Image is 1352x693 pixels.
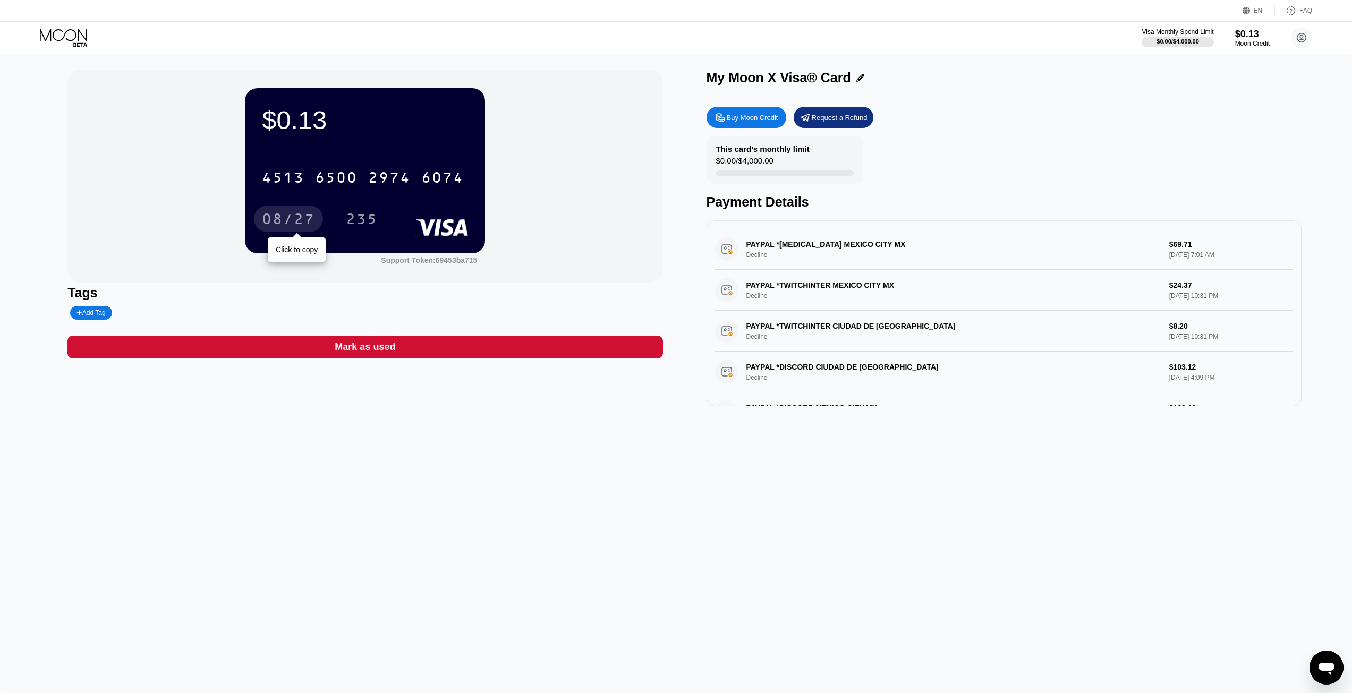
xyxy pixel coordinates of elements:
div: Support Token: 69453ba715 [381,256,477,264]
div: Request a Refund [812,113,868,122]
div: 08/27 [262,212,315,229]
div: $0.00 / $4,000.00 [1157,38,1199,45]
div: EN [1254,7,1263,14]
div: Click to copy [276,245,318,254]
div: 4513 [262,170,304,187]
div: My Moon X Visa® Card [707,70,851,85]
div: 235 [346,212,378,229]
div: 6500 [315,170,358,187]
div: Visa Monthly Spend Limit [1142,28,1213,36]
div: FAQ [1299,7,1312,14]
div: Tags [67,285,662,301]
div: Buy Moon Credit [727,113,778,122]
div: Visa Monthly Spend Limit$0.00/$4,000.00 [1142,28,1213,47]
div: Add Tag [76,309,105,316]
div: 235 [338,206,386,232]
div: 6074 [421,170,464,187]
div: $0.13 [1235,29,1270,40]
div: Buy Moon Credit [707,107,786,128]
div: 4513650029746074 [256,164,470,191]
div: Mark as used [335,341,395,353]
div: Support Token:69453ba715 [381,256,477,264]
iframe: Bouton de lancement de la fenêtre de messagerie [1310,651,1344,685]
div: $0.00 / $4,000.00 [716,156,773,170]
div: Request a Refund [794,107,873,128]
div: Moon Credit [1235,40,1270,47]
div: 2974 [368,170,411,187]
div: This card’s monthly limit [716,144,810,153]
div: 08/27 [254,206,323,232]
div: Add Tag [70,306,112,320]
div: Payment Details [707,194,1302,210]
div: $0.13 [262,105,468,135]
div: Mark as used [67,336,662,358]
div: $0.13Moon Credit [1235,29,1270,47]
div: FAQ [1275,5,1312,16]
div: EN [1243,5,1275,16]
